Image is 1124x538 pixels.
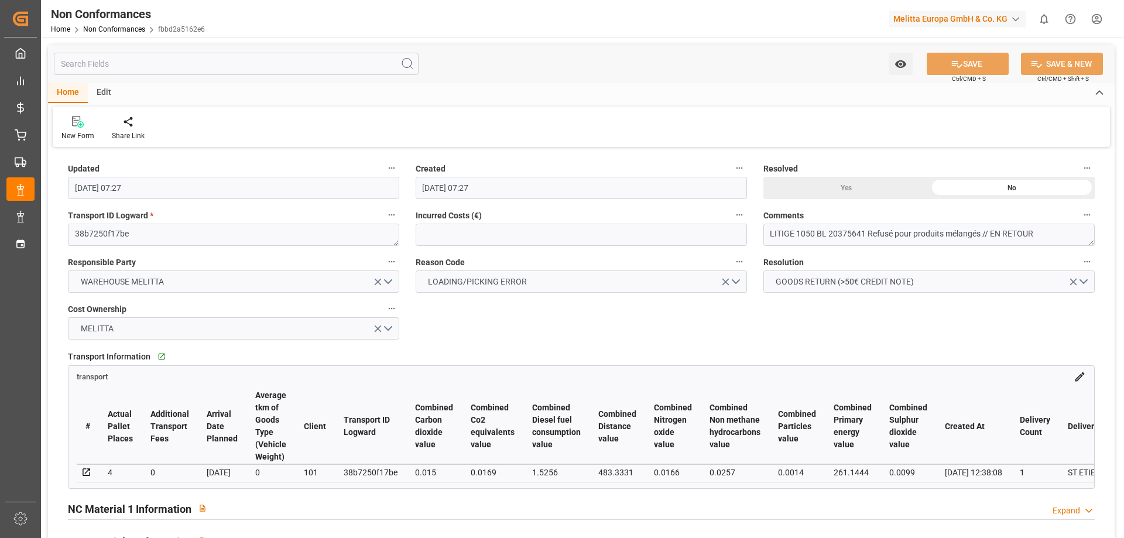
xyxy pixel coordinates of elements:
[48,83,88,103] div: Home
[142,389,198,464] th: Additional Transport Fees
[769,389,825,464] th: Combined Particles value
[422,276,533,288] span: LOADING/PICKING ERROR
[295,389,335,464] th: Client
[1080,160,1095,176] button: Resolved
[416,270,747,293] button: open menu
[590,389,645,464] th: Combined Distance value
[416,256,465,269] span: Reason Code
[77,389,99,464] th: #
[763,270,1095,293] button: open menu
[68,317,399,340] button: open menu
[191,497,214,519] button: View description
[384,160,399,176] button: Updated
[710,465,760,479] div: 0.0257
[75,276,170,288] span: WAREHOUSE MELITTA
[1037,74,1089,83] span: Ctrl/CMD + Shift + S
[532,465,581,479] div: 1.5256
[889,11,1026,28] div: Melitta Europa GmbH & Co. KG
[462,389,523,464] th: Combined Co2 equivalents value
[1053,505,1080,517] div: Expand
[344,465,397,479] div: 38b7250f17be
[732,160,747,176] button: Created
[54,53,419,75] input: Search Fields
[77,371,108,381] a: transport
[384,207,399,222] button: Transport ID Logward *
[68,163,100,175] span: Updated
[945,465,1002,479] div: [DATE] 12:38:08
[1011,389,1059,464] th: Delivery Count
[406,389,462,464] th: Combined Carbon dioxide value
[384,301,399,316] button: Cost Ownership
[384,254,399,269] button: Responsible Party
[68,210,153,222] span: Transport ID Logward
[255,465,286,479] div: 0
[68,177,399,199] input: DD-MM-YYYY HH:MM
[598,465,636,479] div: 483.3331
[68,256,136,269] span: Responsible Party
[770,276,920,288] span: GOODS RETURN (>50€ CREDIT NOTE)
[61,131,94,141] div: New Form
[778,465,816,479] div: 0.0014
[825,389,880,464] th: Combined Primary energy value
[929,177,1095,199] div: No
[77,372,108,381] span: transport
[834,465,872,479] div: 261.1444
[83,25,145,33] a: Non Conformances
[523,389,590,464] th: Combined Diesel fuel consumption value
[51,25,70,33] a: Home
[1021,53,1103,75] button: SAVE & NEW
[335,389,406,464] th: Transport ID Logward
[732,207,747,222] button: Incurred Costs (€)
[108,465,133,479] div: 4
[99,389,142,464] th: Actual Pallet Places
[198,389,246,464] th: Arrival Date Planned
[51,5,205,23] div: Non Conformances
[112,131,145,141] div: Share Link
[927,53,1009,75] button: SAVE
[889,465,927,479] div: 0.0099
[701,389,769,464] th: Combined Non methane hydrocarbons value
[889,8,1031,30] button: Melitta Europa GmbH & Co. KG
[654,465,692,479] div: 0.0166
[1020,465,1050,479] div: 1
[88,83,120,103] div: Edit
[763,177,929,199] div: Yes
[68,351,150,363] span: Transport Information
[952,74,986,83] span: Ctrl/CMD + S
[1080,254,1095,269] button: Resolution
[304,465,326,479] div: 101
[763,256,804,269] span: Resolution
[150,465,189,479] div: 0
[1057,6,1084,32] button: Help Center
[889,53,913,75] button: open menu
[75,323,119,335] span: MELITTA
[68,303,126,316] span: Cost Ownership
[880,389,936,464] th: Combined Sulphur dioxide value
[207,465,238,479] div: [DATE]
[763,224,1095,246] textarea: LITIGE 1050 BL 20375641 Refusé pour produits mélangés // EN RETOUR
[1080,207,1095,222] button: Comments
[416,210,482,222] span: Incurred Costs (€)
[763,163,798,175] span: Resolved
[1031,6,1057,32] button: show 0 new notifications
[246,389,295,464] th: Average tkm of Goods Type (Vehicle Weight)
[68,270,399,293] button: open menu
[936,389,1011,464] th: Created At
[732,254,747,269] button: Reason Code
[68,224,399,246] textarea: 38b7250f17be
[416,163,446,175] span: Created
[471,465,515,479] div: 0.0169
[415,465,453,479] div: 0.015
[68,501,191,517] h2: NC Material 1 Information
[763,210,804,222] span: Comments
[416,177,747,199] input: DD-MM-YYYY HH:MM
[645,389,701,464] th: Combined Nitrogen oxide value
